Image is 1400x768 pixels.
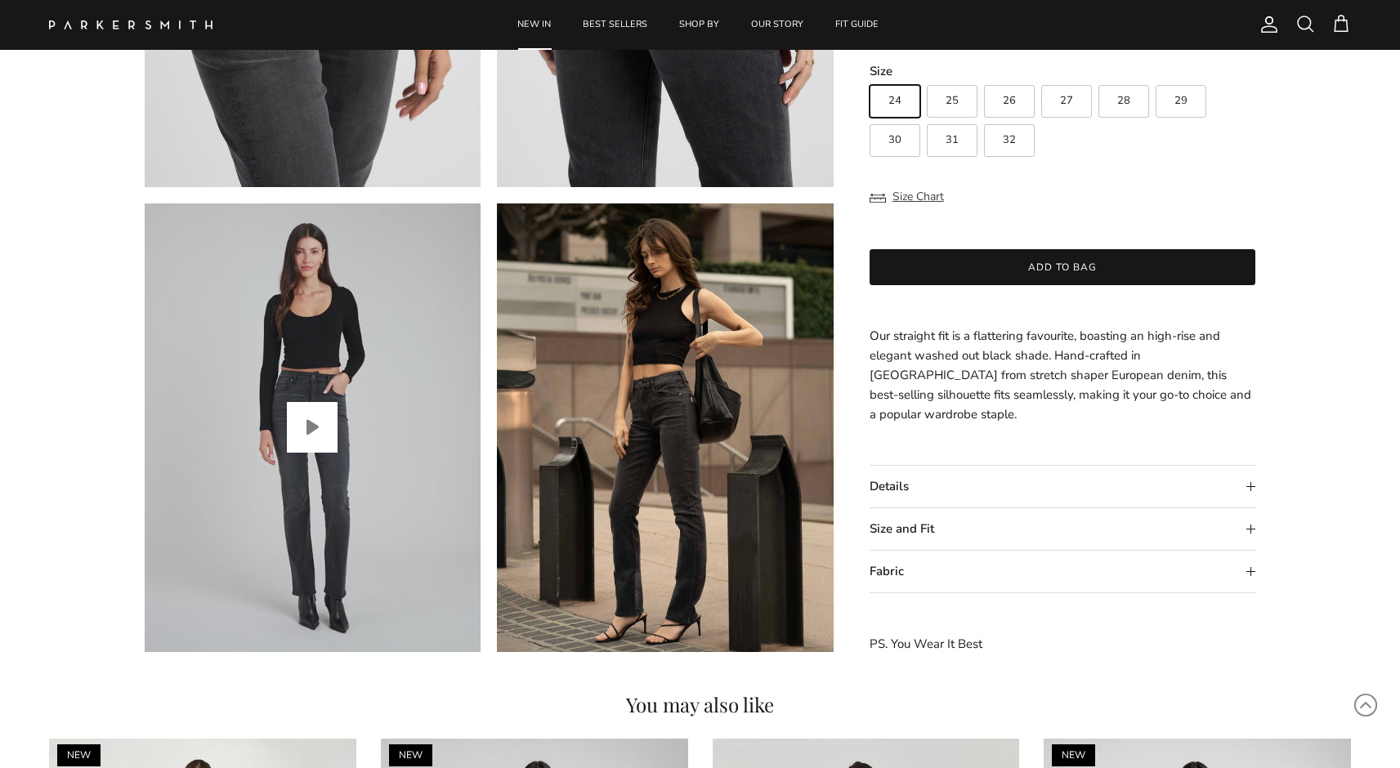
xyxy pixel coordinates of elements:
span: 24 [888,96,901,106]
span: 26 [1003,96,1016,106]
img: Parker Smith [49,20,212,29]
span: 28 [1117,96,1130,106]
button: Play video [287,402,338,453]
span: 29 [1174,96,1188,106]
button: Add to bag [870,249,1256,285]
span: 25 [946,96,959,106]
p: PS. You Wear It Best [870,634,1256,654]
svg: Scroll to Top [1353,693,1378,717]
button: Size Chart [870,181,944,212]
span: 30 [888,135,901,145]
summary: Details [870,466,1256,507]
a: Account [1253,15,1279,34]
span: Our straight fit is a flattering favourite, boasting an high-rise and elegant washed out black sh... [870,328,1251,422]
summary: Fabric [870,551,1256,592]
legend: Size [870,63,892,80]
summary: Size and Fit [870,508,1256,550]
span: 32 [1003,135,1016,145]
span: 27 [1060,96,1073,106]
h4: You may also like [49,694,1351,714]
span: 31 [946,135,959,145]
